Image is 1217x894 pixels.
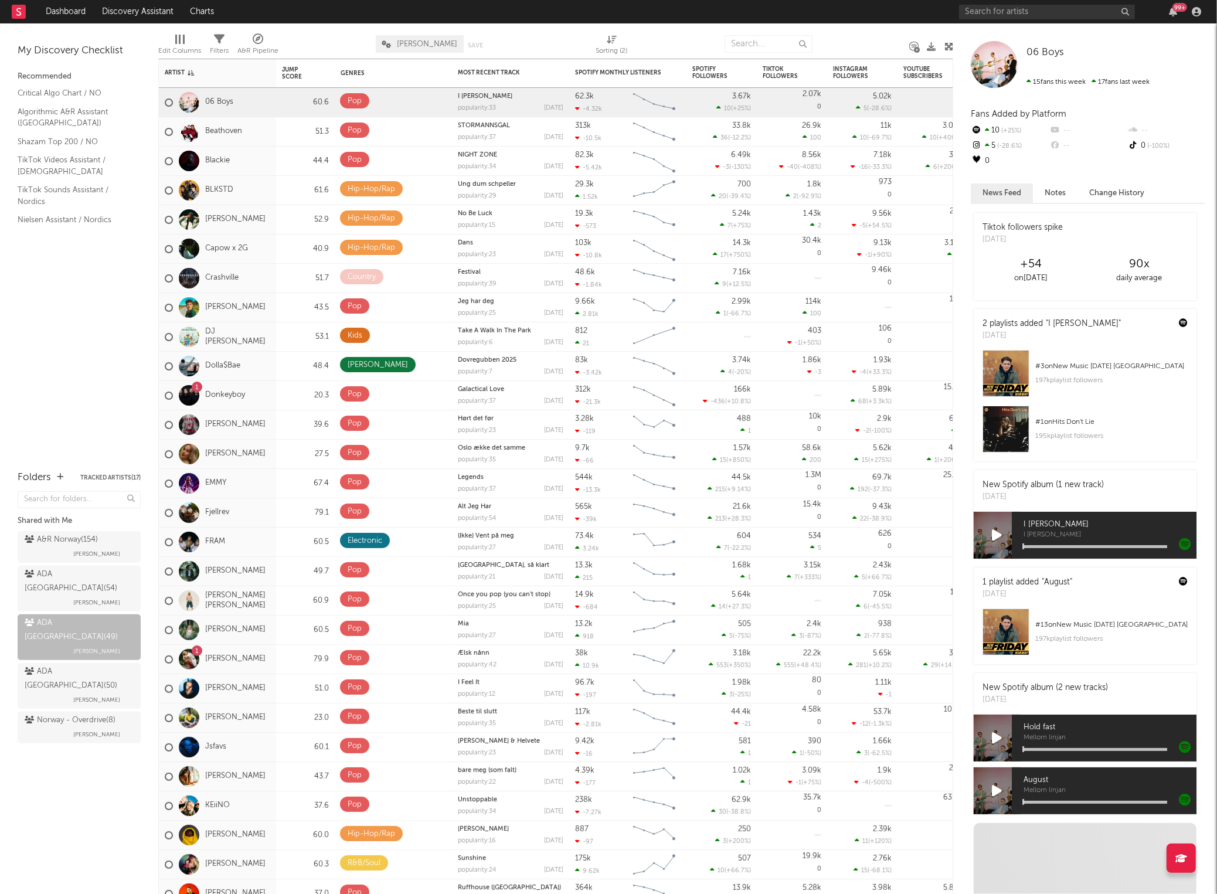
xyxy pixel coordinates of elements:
a: Jeg har deg [458,298,494,305]
div: ADA [GEOGRAPHIC_DATA] ( 50 ) [25,665,131,693]
div: ( ) [857,251,892,259]
span: +75 % [733,223,749,229]
div: -5.42k [575,164,602,171]
a: [PERSON_NAME] [205,625,266,635]
span: 36 [720,135,728,141]
span: [PERSON_NAME] [73,644,120,658]
a: TikTok Videos Assistant / [DEMOGRAPHIC_DATA] [18,154,129,178]
button: News Feed [971,183,1033,203]
svg: Chart title [628,205,681,234]
div: 197k playlist followers [1035,632,1188,646]
div: 700 [737,181,751,188]
div: # 13 on New Music [DATE] [GEOGRAPHIC_DATA] [1035,618,1188,632]
div: ( ) [715,280,751,288]
a: [PERSON_NAME] [458,826,509,832]
span: 1 [723,311,726,317]
div: 0 [763,234,821,263]
a: [PERSON_NAME] [205,830,266,840]
span: 6 [933,164,937,171]
div: I veit [458,93,563,100]
div: ( ) [922,134,962,141]
a: #13onNew Music [DATE] [GEOGRAPHIC_DATA]197kplaylist followers [974,609,1196,664]
div: No Be Luck [458,210,563,217]
div: 99 + [1172,3,1187,12]
a: FRAM [205,537,225,547]
div: 19.3k [575,210,593,217]
div: 26.9k [802,122,821,130]
span: -16 [858,164,868,171]
span: 06 Boys [1026,47,1064,57]
div: 3.67k [732,93,751,100]
div: NIGHT ZONE [458,152,563,158]
div: ( ) [713,251,751,259]
a: Jsfavs [205,742,226,752]
div: Sorting ( 2 ) [596,44,628,58]
a: [PERSON_NAME] [205,420,266,430]
div: Sorting (2) [596,29,628,63]
div: Jump Score [282,66,311,80]
span: [PERSON_NAME] [73,596,120,610]
a: Dans [458,240,473,246]
button: Notes [1033,183,1077,203]
div: 0 [903,293,962,322]
div: 313k [575,122,591,130]
div: 9.13k [873,239,892,247]
div: -- [1127,123,1205,138]
div: Hip-Hop/Rap [348,182,395,196]
span: 5 [864,106,867,112]
a: "August" [1042,578,1072,586]
a: NIGHT ZONE [458,152,497,158]
button: Tracked Artists(17) [80,475,141,481]
div: 9.46k [872,266,892,274]
a: Festival [458,269,481,276]
div: Tiktok followers spike [983,222,1063,234]
a: I Feel It [458,679,480,686]
span: -408 % [800,164,820,171]
span: +25 % [1000,128,1021,134]
div: 197k playlist followers [1035,373,1188,387]
a: BLKSTD [205,185,233,195]
span: +400 % [939,135,960,141]
div: A&R Pipeline [237,29,278,63]
div: ADA [GEOGRAPHIC_DATA] ( 49 ) [25,616,131,644]
a: Take A Walk In The Park [458,328,531,334]
a: ADA [GEOGRAPHIC_DATA](49)[PERSON_NAME] [18,614,141,660]
a: Dovregubben 2025 [458,357,516,363]
input: Search for artists [959,5,1135,19]
span: -28.6 % [995,143,1022,149]
div: 90 x [1085,257,1194,271]
span: -39.4 % [728,193,749,200]
div: 103k [575,239,591,247]
div: ( ) [711,192,751,200]
a: "I [PERSON_NAME]" [1046,319,1121,328]
div: Country [348,270,376,284]
div: Filters [210,44,229,58]
div: Pop [348,94,362,108]
a: DJ [PERSON_NAME] [205,327,270,347]
div: Genres [341,70,417,77]
div: Jeg har deg [458,298,563,305]
span: [PERSON_NAME] [73,547,120,561]
span: -69.7 % [869,135,890,141]
div: Pop [348,153,362,167]
div: STORMANNSGAL [458,123,563,129]
a: Fjellrev [205,508,229,518]
div: popularity: 39 [458,281,497,287]
div: 0 [903,205,962,234]
div: popularity: 33 [458,105,496,111]
div: 82.3k [575,151,594,159]
a: Unstoppable [458,797,497,803]
div: Pop [348,300,362,314]
div: 403 [808,327,821,335]
a: Legends [458,474,484,481]
a: No Be Luck [458,210,492,217]
a: Sunshine [458,855,486,862]
div: A&R Pipeline [237,44,278,58]
div: -- [1049,138,1127,154]
div: ( ) [715,163,751,171]
a: Norway - Overdrive(8)[PERSON_NAME] [18,712,141,743]
div: ( ) [851,163,892,171]
div: 48.6k [575,268,595,276]
div: Filters [210,29,229,63]
a: [PERSON_NAME] [PERSON_NAME] [205,591,270,611]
